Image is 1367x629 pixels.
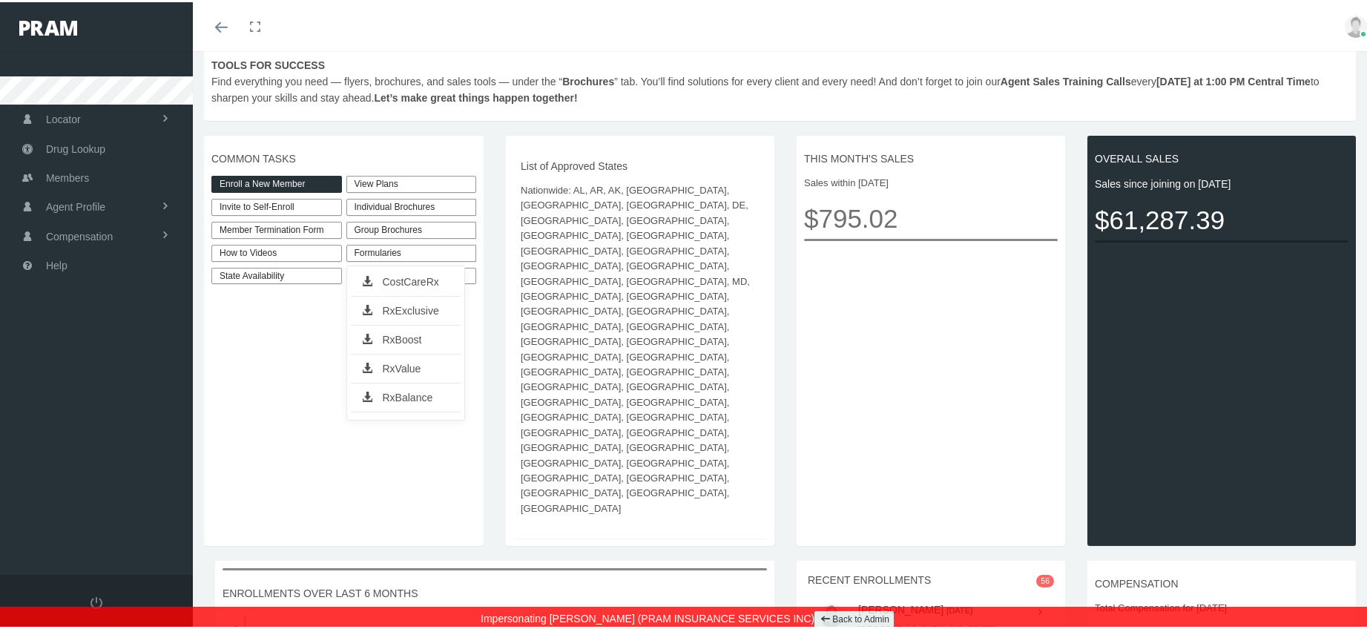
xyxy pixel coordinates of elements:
span: Nationwide: AL, AR, AK, [GEOGRAPHIC_DATA], [GEOGRAPHIC_DATA], [GEOGRAPHIC_DATA], DE, [GEOGRAPHIC_... [521,181,760,514]
b: Agent Sales Training Calls [1001,73,1131,85]
span: List of Approved States [521,156,760,172]
div: Group Brochures [346,220,477,237]
a: [PERSON_NAME] [858,602,943,613]
span: $61,287.39 [1095,197,1348,238]
a: Member Termination Form [211,220,342,237]
div: Impersonating [PERSON_NAME] (PRAM INSURANCE SERVICES INC) [11,605,1367,629]
a: Back to Admin [814,609,894,626]
b: [DATE] at 1:00 PM Central Time [1156,73,1311,85]
span: ENROLLMENTS OVER LAST 6 MONTHS [223,583,767,599]
span: RECENT ENROLLMENTS [808,572,931,584]
img: user-placeholder.jpg [1345,13,1367,36]
span: Help [46,249,67,277]
span: Sales within [DATE] [804,174,1058,188]
a: Enroll a New Member [211,174,342,191]
b: TOOLS FOR SUCCESS [211,57,325,69]
span: Agent Profile [46,191,105,219]
b: Brochures [562,73,614,85]
b: Let’s make great things happen together! [374,90,577,102]
span: Locator [46,103,81,131]
span: Drug Lookup [46,133,105,161]
a: RxBalance [351,385,461,406]
span: $795.02 [804,196,1058,237]
span: Compensation [46,220,113,248]
img: user-placeholder.jpg [820,602,843,625]
span: COMPENSATION [1095,573,1348,590]
div: Individual Brochures [346,197,477,214]
span: 56 [1036,573,1054,585]
a: RxValue [351,356,461,377]
a: CostCareRx [351,269,461,290]
img: PRAM_20_x_78.png [19,19,77,33]
a: RxExclusive [351,298,461,319]
span: Sales since joining on [DATE] [1095,174,1348,190]
a: View Plans [346,174,477,191]
a: How to Videos [211,243,342,260]
span: Members [46,162,89,190]
div: Formularies [346,243,477,260]
a: Invite to Self-Enroll [211,197,342,214]
span: THIS MONTH'S SALES [804,148,1058,165]
a: RxBoost [351,327,461,348]
span: COMMON TASKS [211,148,476,165]
a: State Availability [211,266,342,283]
span: Total Compensation for [DATE] [1095,599,1348,613]
span: OVERALL SALES [1095,148,1348,165]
